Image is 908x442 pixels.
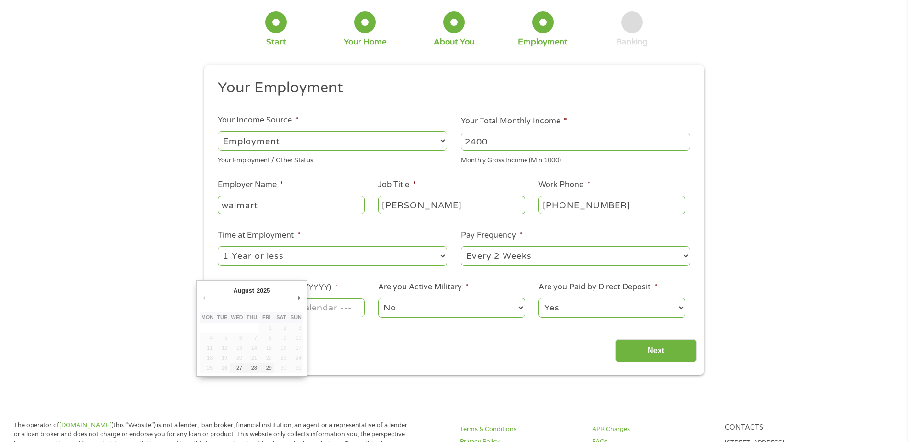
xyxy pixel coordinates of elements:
div: Monthly Gross Income (Min 1000) [461,153,690,166]
input: (231) 754-4010 [538,196,685,214]
input: Walmart [218,196,364,214]
label: Are you Paid by Direct Deposit [538,282,657,292]
button: 28 [244,363,259,373]
h4: Contacts [725,423,845,432]
input: 1800 [461,133,690,151]
div: Your Home [344,37,387,47]
abbr: Saturday [276,314,286,320]
a: Terms & Conditions [460,425,581,434]
abbr: Sunday [291,314,302,320]
label: Job Title [378,180,416,190]
button: Next Month [295,291,303,304]
label: Pay Frequency [461,231,523,241]
abbr: Tuesday [217,314,227,320]
label: Employer Name [218,180,283,190]
div: August [232,284,256,297]
label: Are you Active Military [378,282,469,292]
div: Your Employment / Other Status [218,153,447,166]
label: Work Phone [538,180,590,190]
abbr: Monday [202,314,213,320]
button: 27 [230,363,245,373]
a: [DOMAIN_NAME] [59,421,112,429]
label: Your Income Source [218,115,299,125]
abbr: Thursday [247,314,257,320]
input: Cashier [378,196,525,214]
abbr: Friday [262,314,270,320]
button: 29 [259,363,274,373]
div: Start [266,37,286,47]
input: Next [615,339,697,363]
label: Your Total Monthly Income [461,116,567,126]
div: About You [434,37,474,47]
abbr: Wednesday [231,314,243,320]
a: APR Charges [592,425,713,434]
div: Employment [518,37,568,47]
div: Banking [616,37,648,47]
div: 2025 [256,284,271,297]
h2: Your Employment [218,78,683,98]
label: Time at Employment [218,231,301,241]
button: Previous Month [200,291,209,304]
